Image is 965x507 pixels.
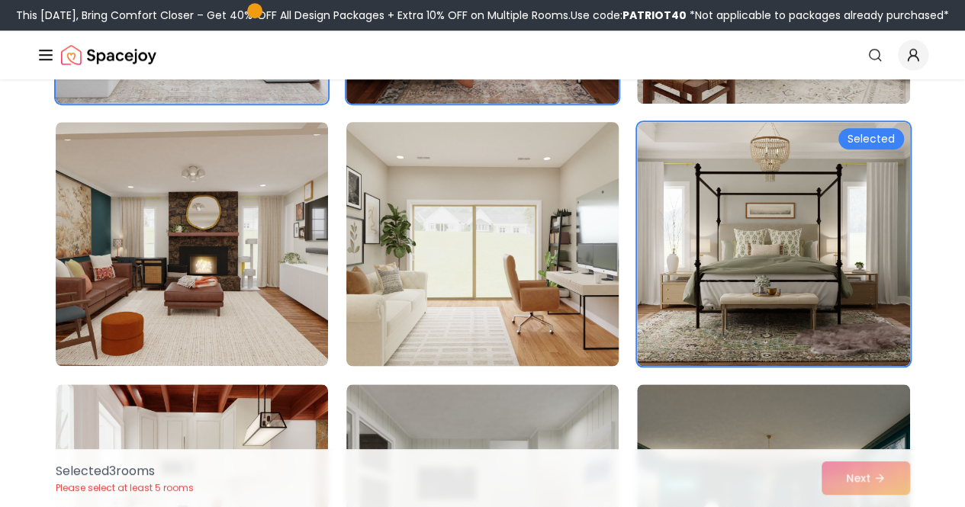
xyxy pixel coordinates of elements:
[571,8,687,23] span: Use code:
[838,128,904,149] div: Selected
[687,8,949,23] span: *Not applicable to packages already purchased*
[61,40,156,70] a: Spacejoy
[56,482,194,494] p: Please select at least 5 rooms
[56,122,328,366] img: Room room-7
[37,30,928,79] nav: Global
[622,8,687,23] b: PATRIOT40
[56,462,194,480] p: Selected 3 room s
[339,116,626,372] img: Room room-8
[61,40,156,70] img: Spacejoy Logo
[16,8,949,23] div: This [DATE], Bring Comfort Closer – Get 40% OFF All Design Packages + Extra 10% OFF on Multiple R...
[637,122,909,366] img: Room room-9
